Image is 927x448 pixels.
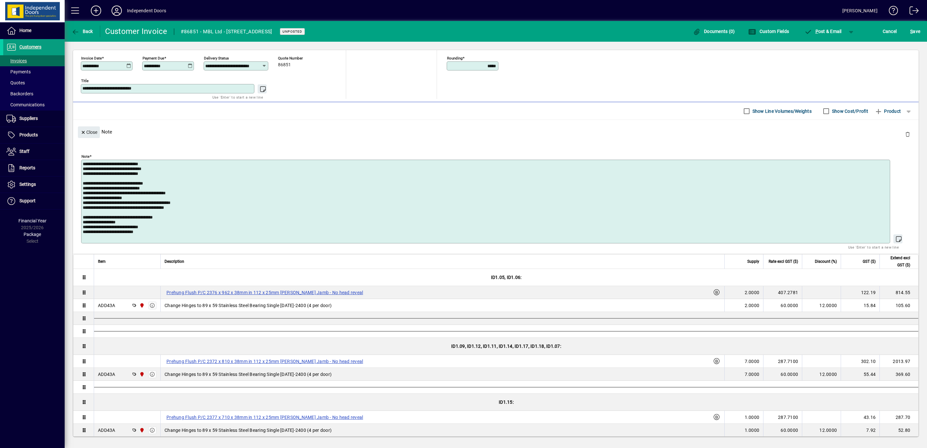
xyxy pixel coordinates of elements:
[165,357,365,365] label: Prehung Flush P/C 2372 x 810 x 38mm in 112 x 25mm [PERSON_NAME] Jamb - No head reveal
[19,116,38,121] span: Suppliers
[80,127,97,138] span: Close
[19,149,29,154] span: Staff
[278,56,317,60] span: Quote number
[884,254,910,269] span: Extend excl GST ($)
[841,424,879,437] td: 7.92
[747,26,791,37] button: Custom Fields
[884,1,898,22] a: Knowledge Base
[18,218,47,223] span: Financial Year
[3,23,65,39] a: Home
[105,26,167,37] div: Customer Invoice
[3,55,65,66] a: Invoices
[81,79,89,83] mat-label: Title
[212,93,263,101] mat-hint: Use 'Enter' to start a new line
[19,28,31,33] span: Home
[98,427,115,433] div: ADD43A
[81,56,102,60] mat-label: Invoice date
[447,56,463,60] mat-label: Rounding
[138,371,145,378] span: Christchurch
[6,69,31,74] span: Payments
[848,243,899,251] mat-hint: Use 'Enter' to start a new line
[863,258,876,265] span: GST ($)
[6,102,45,107] span: Communications
[801,26,845,37] button: Post & Email
[6,58,27,63] span: Invoices
[76,129,101,135] app-page-header-button: Close
[98,371,115,378] div: ADD43A
[282,29,302,34] span: Unposted
[65,26,100,37] app-page-header-button: Back
[165,289,365,296] label: Prehung Flush P/C 2376 x 962 x 38mm in 112 x 25mm [PERSON_NAME] Jamb - No head reveal
[748,29,789,34] span: Custom Fields
[905,1,919,22] a: Logout
[19,165,35,170] span: Reports
[70,26,95,37] button: Back
[802,424,841,437] td: 12.0000
[871,105,904,117] button: Product
[78,126,100,138] button: Close
[767,414,798,421] div: 287.7100
[19,198,36,203] span: Support
[143,56,164,60] mat-label: Payment due
[3,127,65,143] a: Products
[910,29,913,34] span: S
[875,106,901,116] span: Product
[181,27,272,37] div: #86851 - MBL Ltd - [STREET_ADDRESS]
[802,368,841,381] td: 12.0000
[767,358,798,365] div: 287.7100
[841,411,879,424] td: 43.16
[767,427,798,433] div: 60.0000
[879,424,918,437] td: 52.80
[165,427,332,433] span: Change Hinges to 89 x 59 Stainless Steel Bearing Single [DATE]-2400 (4 per door)
[6,91,33,96] span: Backorders
[106,5,127,16] button: Profile
[3,99,65,110] a: Communications
[747,258,759,265] span: Supply
[24,232,41,237] span: Package
[767,289,798,296] div: 407.2781
[879,355,918,368] td: 2013.97
[745,358,760,365] span: 7.0000
[693,29,735,34] span: Documents (0)
[3,176,65,193] a: Settings
[804,29,842,34] span: ost & Email
[71,29,93,34] span: Back
[3,111,65,127] a: Suppliers
[879,299,918,312] td: 105.60
[745,427,760,433] span: 1.0000
[900,131,915,137] app-page-header-button: Delete
[19,182,36,187] span: Settings
[745,302,760,309] span: 2.0000
[883,26,897,37] span: Cancel
[3,160,65,176] a: Reports
[204,56,229,60] mat-label: Delivery status
[909,26,922,37] button: Save
[19,44,41,49] span: Customers
[745,414,760,421] span: 1.0000
[745,371,760,378] span: 7.0000
[73,120,919,144] div: Note
[278,62,291,68] span: 86851
[831,108,868,114] label: Show Cost/Profit
[86,5,106,16] button: Add
[94,394,918,411] div: ID1.15:
[3,144,65,160] a: Staff
[165,371,332,378] span: Change Hinges to 89 x 59 Stainless Steel Bearing Single [DATE]-2400 (4 per door)
[881,26,899,37] button: Cancel
[842,5,878,16] div: [PERSON_NAME]
[81,154,90,159] mat-label: Note
[900,126,915,142] button: Delete
[815,29,818,34] span: P
[769,258,798,265] span: Rate excl GST ($)
[138,427,145,434] span: Christchurch
[127,5,166,16] div: Independent Doors
[165,302,332,309] span: Change Hinges to 89 x 59 Stainless Steel Bearing Single [DATE]-2400 (4 per door)
[94,338,918,355] div: ID1.09, ID1.12, ID1.11, ID1.14, ID1.17, ID1.18, ID1.07:
[841,368,879,381] td: 55.44
[879,368,918,381] td: 369.60
[841,299,879,312] td: 15.84
[138,302,145,309] span: Christchurch
[745,289,760,296] span: 2.0000
[98,302,115,309] div: ADD43A
[3,77,65,88] a: Quotes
